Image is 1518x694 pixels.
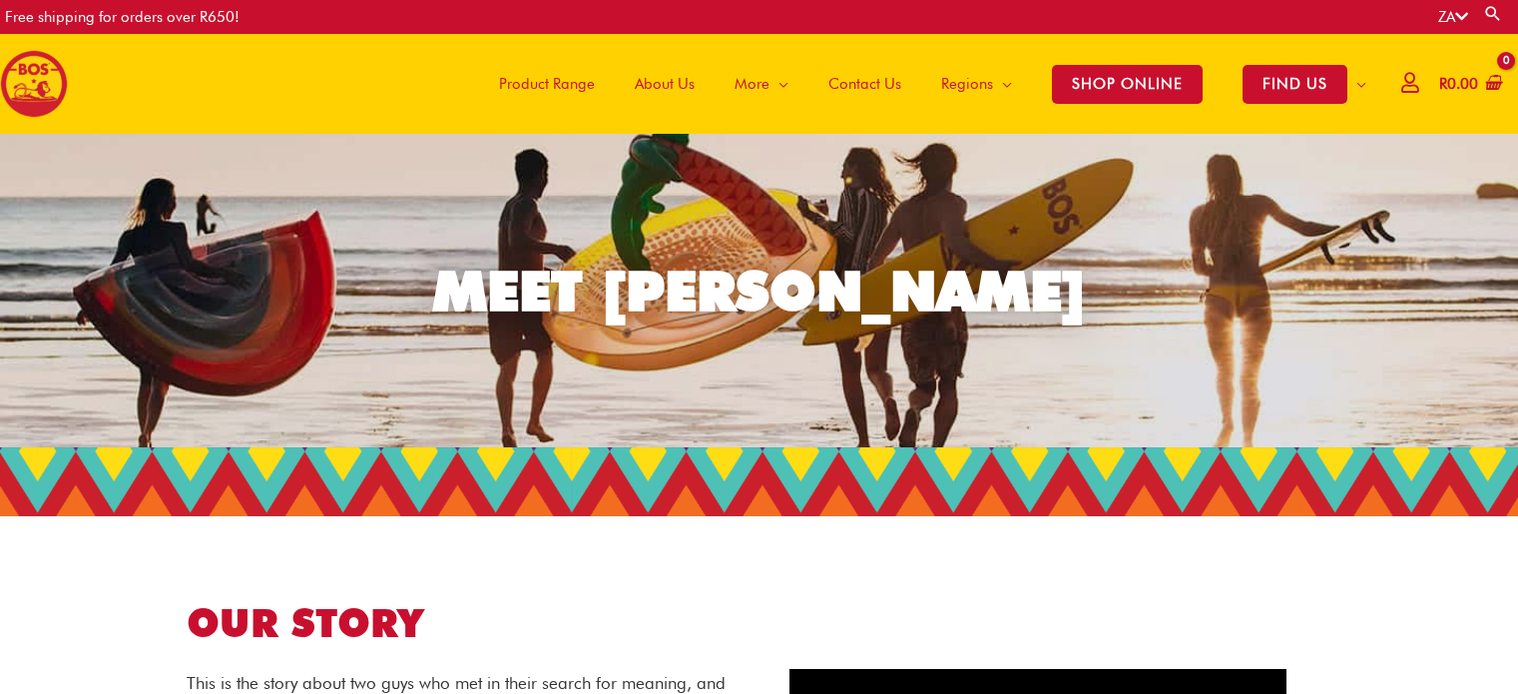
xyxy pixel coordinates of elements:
[1439,75,1447,93] span: R
[715,34,808,134] a: More
[921,34,1032,134] a: Regions
[828,54,901,114] span: Contact Us
[735,54,769,114] span: More
[1032,34,1223,134] a: SHOP ONLINE
[635,54,695,114] span: About Us
[1435,62,1503,107] a: View Shopping Cart, empty
[808,34,921,134] a: Contact Us
[941,54,993,114] span: Regions
[433,264,1086,319] div: MEET [PERSON_NAME]
[1243,65,1347,104] span: FIND US
[1439,75,1478,93] bdi: 0.00
[615,34,715,134] a: About Us
[1438,8,1468,26] a: ZA
[1483,4,1503,23] a: Search button
[1052,65,1203,104] span: SHOP ONLINE
[479,34,615,134] a: Product Range
[499,54,595,114] span: Product Range
[464,34,1386,134] nav: Site Navigation
[187,596,730,651] h1: OUR STORY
